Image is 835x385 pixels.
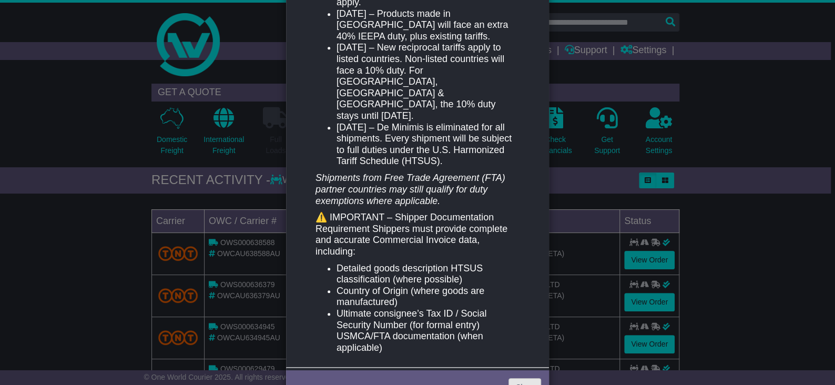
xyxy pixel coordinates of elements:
[337,122,520,167] li: [DATE] – De Minimis is eliminated for all shipments. Every shipment will be subject to full dutie...
[337,308,520,353] li: Ultimate consignee’s Tax ID / Social Security Number (for formal entry) USMCA/FTA documentation (...
[337,42,520,121] li: [DATE] – New reciprocal tariffs apply to listed countries. Non-listed countries will face a 10% d...
[337,286,520,308] li: Country of Origin (where goods are manufactured)
[337,263,520,286] li: Detailed goods description HTSUS classification (where possible)
[315,212,520,257] p: ⚠️ IMPORTANT – Shipper Documentation Requirement Shippers must provide complete and accurate Comm...
[337,8,520,43] li: [DATE] – Products made in [GEOGRAPHIC_DATA] will face an extra 40% IEEPA duty, plus existing tari...
[315,173,505,206] em: Shipments from Free Trade Agreement (FTA) partner countries may still qualify for duty exemptions...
